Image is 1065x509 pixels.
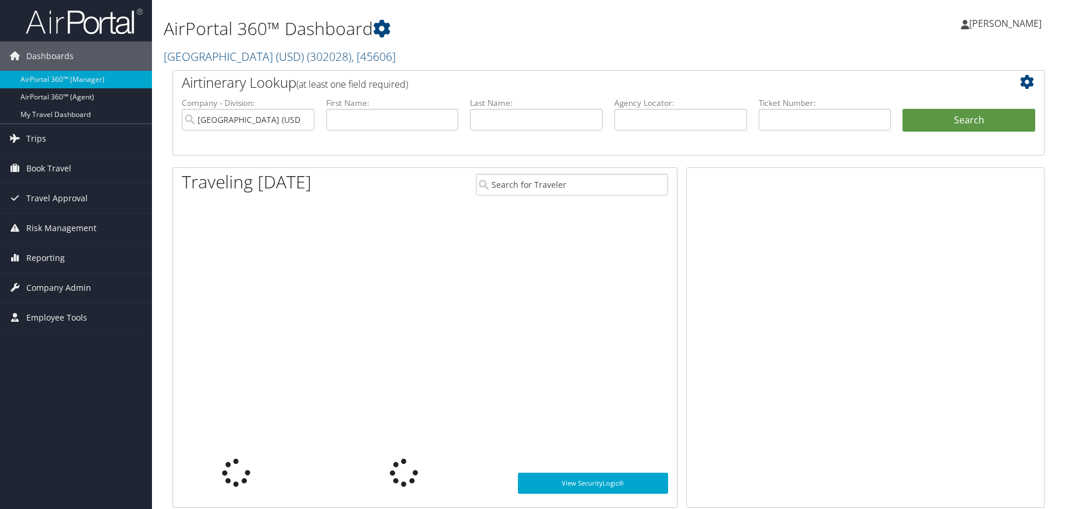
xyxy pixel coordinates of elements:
span: Risk Management [26,214,96,243]
span: ( 302028 ) [307,49,351,64]
span: Dashboards [26,42,74,71]
span: Company Admin [26,273,91,302]
a: [GEOGRAPHIC_DATA] (USD) [164,49,396,64]
input: Search for Traveler [476,174,668,195]
button: Search [903,109,1035,132]
span: [PERSON_NAME] [969,17,1042,30]
span: Trips [26,124,46,153]
span: , [ 45606 ] [351,49,396,64]
h1: AirPortal 360™ Dashboard [164,16,757,41]
a: [PERSON_NAME] [961,6,1053,41]
h2: Airtinerary Lookup [182,73,963,92]
span: Reporting [26,243,65,273]
label: First Name: [326,97,459,109]
h1: Traveling [DATE] [182,170,312,194]
label: Company - Division: [182,97,314,109]
a: View SecurityLogic® [518,473,668,494]
label: Ticket Number: [759,97,891,109]
span: Employee Tools [26,303,87,332]
span: (at least one field required) [296,78,408,91]
span: Travel Approval [26,184,88,213]
img: airportal-logo.png [26,8,143,35]
label: Last Name: [470,97,603,109]
span: Book Travel [26,154,71,183]
label: Agency Locator: [614,97,747,109]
